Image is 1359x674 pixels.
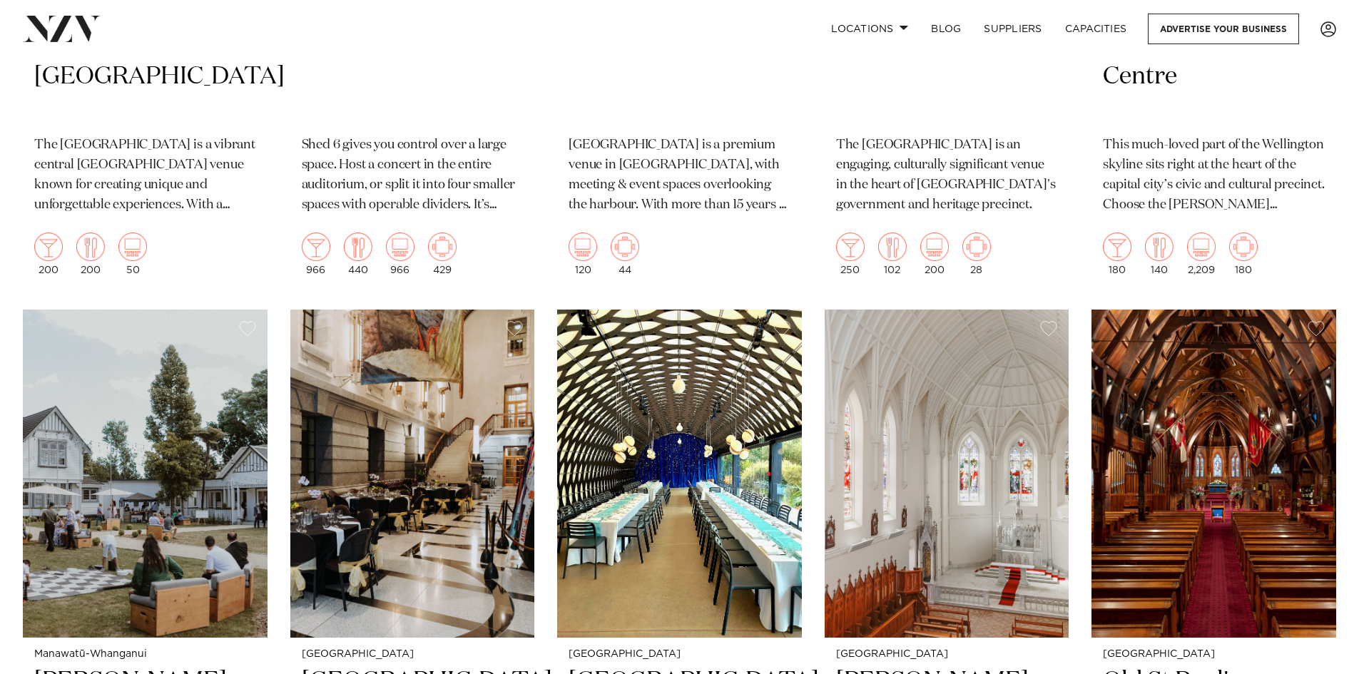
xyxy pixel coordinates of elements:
div: 250 [836,233,865,275]
h2: Shed 6 [302,29,524,125]
img: theatre.png [118,233,147,261]
div: 2,209 [1187,233,1216,275]
div: 180 [1103,233,1131,275]
img: dining.png [878,233,907,261]
img: cocktail.png [1103,233,1131,261]
small: Manawatū-Whanganui [34,649,256,660]
div: 440 [344,233,372,275]
img: theatre.png [386,233,414,261]
a: BLOG [920,14,972,44]
div: 102 [878,233,907,275]
img: meeting.png [611,233,639,261]
div: 966 [302,233,330,275]
div: 429 [428,233,457,275]
img: meeting.png [1229,233,1258,261]
p: This much-loved part of the Wellington skyline sits right at the heart of the capital city’s civi... [1103,136,1325,215]
img: dining.png [1145,233,1174,261]
img: theatre.png [1187,233,1216,261]
div: 140 [1145,233,1174,275]
div: 44 [611,233,639,275]
img: nzv-logo.png [23,16,101,41]
div: 28 [962,233,991,275]
div: 200 [76,233,105,275]
img: cocktail.png [836,233,865,261]
div: 200 [34,233,63,275]
a: Locations [820,14,920,44]
p: The [GEOGRAPHIC_DATA] is a vibrant central [GEOGRAPHIC_DATA] venue known for creating unique and ... [34,136,256,215]
img: theatre.png [920,233,949,261]
h2: The [GEOGRAPHIC_DATA] [34,29,256,125]
img: cocktail.png [34,233,63,261]
h2: [PERSON_NAME] Centre [1103,29,1325,125]
img: dining.png [344,233,372,261]
p: The [GEOGRAPHIC_DATA] is an engaging, culturally significant venue in the heart of [GEOGRAPHIC_DA... [836,136,1058,215]
p: Shed 6 gives you control over a large space. Host a concert in the entire auditorium, or split it... [302,136,524,215]
small: [GEOGRAPHIC_DATA] [302,649,524,660]
h2: [GEOGRAPHIC_DATA] [569,29,790,125]
img: meeting.png [428,233,457,261]
div: 200 [920,233,949,275]
small: [GEOGRAPHIC_DATA] [569,649,790,660]
img: cocktail.png [302,233,330,261]
img: theatre.png [569,233,597,261]
div: 50 [118,233,147,275]
div: 120 [569,233,597,275]
a: SUPPLIERS [972,14,1053,44]
small: [GEOGRAPHIC_DATA] [1103,649,1325,660]
p: [GEOGRAPHIC_DATA] is a premium venue in [GEOGRAPHIC_DATA], with meeting & event spaces overlookin... [569,136,790,215]
a: Capacities [1054,14,1139,44]
img: meeting.png [962,233,991,261]
div: 180 [1229,233,1258,275]
h2: [GEOGRAPHIC_DATA] [836,29,1058,125]
small: [GEOGRAPHIC_DATA] [836,649,1058,660]
div: 966 [386,233,414,275]
a: Advertise your business [1148,14,1299,44]
img: dining.png [76,233,105,261]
